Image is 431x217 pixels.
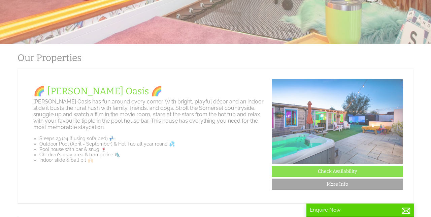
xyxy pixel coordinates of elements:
p: Enquire Now [310,207,411,213]
li: Children's play area & trampoline 🛝 [39,152,266,157]
li: Outdoor Pool (April - September) & Hot Tub all year round 💦 [39,141,266,147]
p: [PERSON_NAME] Oasis has fun around every corner. With bright, playful décor and an indoor slide i... [33,98,266,130]
h1: Our Properties [18,52,275,63]
a: 🌈 [PERSON_NAME] Oasis 🌈 [33,86,163,97]
a: More Info [272,179,403,190]
li: Sleeps 23 (24 if using sofa bed) 💤 [39,136,266,141]
a: Check Availability [272,166,403,177]
li: Indoor slide & ball pit 🙌🏻 [39,157,266,163]
li: Pool house with bar & snug 🍷 [39,147,266,152]
img: Oasis_-_reshoot_Low_res_25-07-03-0048.original.JPG [272,79,403,164]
